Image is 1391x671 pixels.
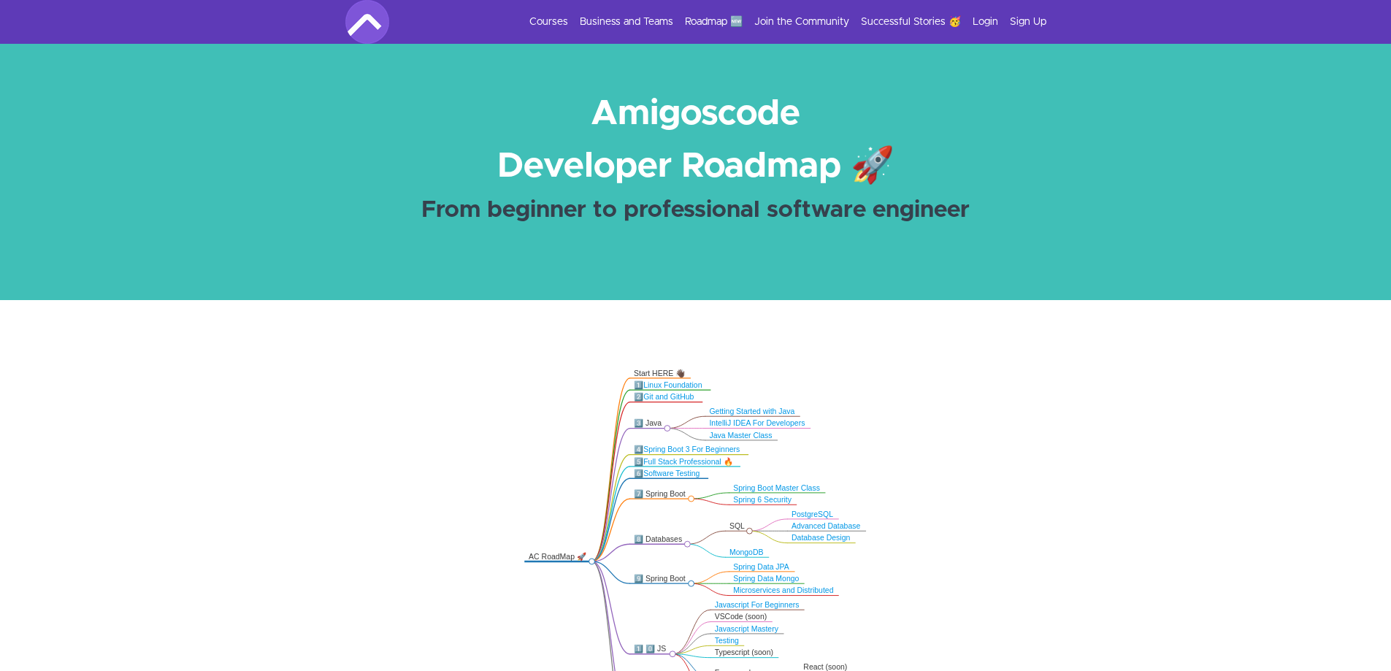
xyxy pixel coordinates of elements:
[529,15,568,29] a: Courses
[973,15,998,29] a: Login
[644,445,740,453] a: Spring Boot 3 For Beginners
[497,149,894,184] strong: Developer Roadmap 🚀
[754,15,849,29] a: Join the Community
[734,575,800,583] a: Spring Data Mongo
[635,369,686,378] div: Start HERE 👋🏿
[710,432,773,440] a: Java Master Class
[734,496,792,504] a: Spring 6 Security
[710,419,805,427] a: IntelliJ IDEA For Developers
[421,199,970,222] strong: From beginner to professional software engineer
[685,15,743,29] a: Roadmap 🆕
[715,648,774,658] div: Typescript (soon)
[644,393,694,401] a: Git and GitHub
[1010,15,1046,29] a: Sign Up
[710,407,795,415] a: Getting Started with Java
[715,625,778,633] a: Javascript Mastery
[861,15,961,29] a: Successful Stories 🥳
[635,489,688,499] div: 7️⃣ Spring Boot
[792,534,851,542] a: Database Design
[792,522,861,530] a: Advanced Database
[635,645,670,654] div: 1️⃣ 0️⃣ JS
[715,601,800,609] a: Javascript For Beginners
[529,552,589,561] div: AC RoadMap 🚀
[635,445,745,455] div: 4️⃣
[734,563,790,571] a: Spring Data JPA
[644,469,700,478] a: Software Testing
[715,613,768,622] div: VSCode (soon)
[635,380,707,390] div: 1️⃣
[591,96,800,131] strong: Amigoscode
[734,586,834,594] a: Microservices and Distributed
[734,484,821,492] a: Spring Boot Master Class
[644,458,734,466] a: Full Stack Professional 🔥
[580,15,673,29] a: Business and Teams
[792,510,834,518] a: PostgreSQL
[635,393,699,402] div: 2️⃣
[635,469,705,478] div: 6️⃣
[730,548,765,556] a: MongoDB
[644,381,702,389] a: Linux Foundation
[635,457,736,467] div: 5️⃣
[635,574,688,583] div: 9️⃣ Spring Boot
[715,637,739,645] a: Testing
[635,534,684,544] div: 8️⃣ Databases
[730,521,746,531] div: SQL
[635,419,664,429] div: 3️⃣ Java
